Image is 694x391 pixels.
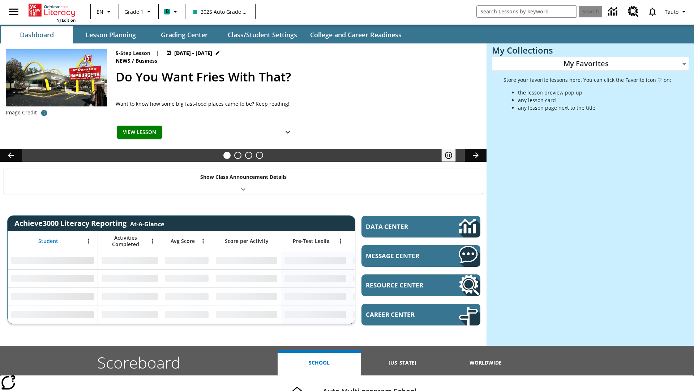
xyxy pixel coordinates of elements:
[161,5,183,18] button: Boost Class color is teal. Change class color
[293,238,329,244] span: Pre-Test Lexile
[280,126,295,139] button: Show Details
[477,6,577,17] input: search field
[147,236,158,247] button: Open Menu
[1,26,73,43] button: Dashboard
[492,45,689,55] h3: My Collections
[662,5,691,18] button: Profile/Settings
[38,238,58,244] span: Student
[162,251,212,269] div: No Data,
[361,350,444,375] button: [US_STATE]
[193,8,247,16] span: 2025 Auto Grade 1 A
[130,219,164,228] div: At-A-Glance
[37,106,51,119] button: Image credit: McClatchy-Tribune/Tribune Content Agency LLC/Alamy Stock Photo
[121,5,156,18] button: Grade: Grade 1, Select a grade
[366,310,437,319] span: Career Center
[116,68,478,86] h2: Do You Want Fries With That?
[256,152,263,159] button: Slide 4 Career Lesson
[350,287,418,306] div: No Data,
[98,306,162,324] div: No Data,
[492,57,689,71] div: My Favorites
[29,2,76,23] div: Home
[116,57,132,65] span: News
[56,17,76,23] span: NJ Edition
[504,76,671,84] p: Store your favorite lessons here. You can click the Favorite icon ♡ on:
[444,350,527,375] button: Worldwide
[465,149,487,162] button: Lesson carousel, Next
[198,236,209,247] button: Open Menu
[4,169,483,194] div: Show Class Announcement Details
[162,306,212,324] div: No Data,
[162,287,212,306] div: No Data,
[361,274,480,296] a: Resource Center, Will open in new tab
[518,104,671,112] li: any lesson page next to the title
[335,236,346,247] button: Open Menu
[366,222,434,231] span: Data Center
[14,218,164,228] span: Achieve3000 Literacy Reporting
[350,269,418,287] div: No Data,
[665,8,678,16] span: Tauto
[200,173,287,181] p: Show Class Announcement Details
[148,26,220,43] button: Grading Center
[223,152,231,159] button: Slide 1 Do You Want Fries With That?
[116,49,150,57] p: 5-Step Lesson
[165,49,222,57] button: Jul 14 - Jul 20 Choose Dates
[166,7,169,16] span: B
[643,2,662,21] a: Notifications
[116,100,296,108] div: Want to know how some big fast-food places came to be? Keep reading!
[222,26,303,43] button: Class/Student Settings
[518,96,671,104] li: any lesson card
[156,49,159,57] span: |
[171,238,195,244] span: Avg Score
[83,236,94,247] button: Open Menu
[304,26,407,43] button: College and Career Readiness
[98,269,162,287] div: No Data,
[6,109,37,116] p: Image Credit
[132,57,134,64] span: /
[278,350,361,375] button: School
[350,251,418,269] div: No Data,
[136,57,159,65] span: Business
[366,281,437,289] span: Resource Center
[624,2,643,21] a: Resource Center, Will open in new tab
[518,89,671,96] li: the lesson preview pop up
[441,149,456,162] button: Pause
[29,3,76,17] a: Home
[102,235,149,248] span: Activities Completed
[162,269,212,287] div: No Data,
[74,26,147,43] button: Lesson Planning
[350,306,418,324] div: No Data,
[93,5,116,18] button: Language: EN, Select a language
[361,304,480,325] a: Career Center
[174,49,212,57] span: [DATE] - [DATE]
[361,216,480,237] a: Data Center
[98,287,162,306] div: No Data,
[234,152,241,159] button: Slide 2 Cars of the Future?
[97,8,103,16] span: EN
[98,251,162,269] div: No Data,
[225,238,269,244] span: Score per Activity
[441,149,463,162] div: Pause
[3,1,24,22] button: Open side menu
[604,2,624,22] a: Data Center
[245,152,252,159] button: Slide 3 Pre-release lesson
[124,8,143,16] span: Grade 1
[366,252,437,260] span: Message Center
[6,49,107,106] img: One of the first McDonald's stores, with the iconic red sign and golden arches.
[117,126,162,139] button: View Lesson
[361,245,480,267] a: Message Center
